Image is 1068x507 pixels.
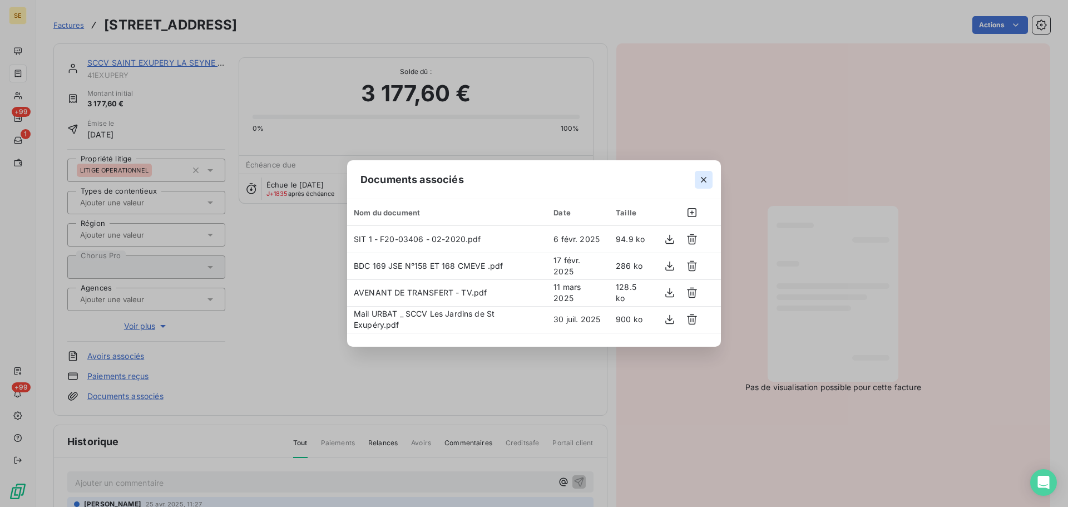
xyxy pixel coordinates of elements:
[354,208,540,217] div: Nom du document
[553,314,600,324] span: 30 juil. 2025
[1030,469,1057,496] div: Open Intercom Messenger
[553,234,600,244] span: 6 févr. 2025
[354,234,481,244] span: SIT 1 - F20-03406 - 02-2020.pdf
[616,261,642,270] span: 286 ko
[553,255,580,276] span: 17 févr. 2025
[616,282,636,303] span: 128.5 ko
[553,282,581,303] span: 11 mars 2025
[553,208,602,217] div: Date
[616,208,647,217] div: Taille
[360,172,464,187] span: Documents associés
[354,309,495,329] span: Mail URBAT _ SCCV Les Jardins de St Exupéry.pdf
[354,288,487,297] span: AVENANT DE TRANSFERT - TV.pdf
[354,261,503,270] span: BDC 169 JSE N°158 ET 168 CMEVE .pdf
[616,234,645,244] span: 94.9 ko
[616,314,642,324] span: 900 ko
